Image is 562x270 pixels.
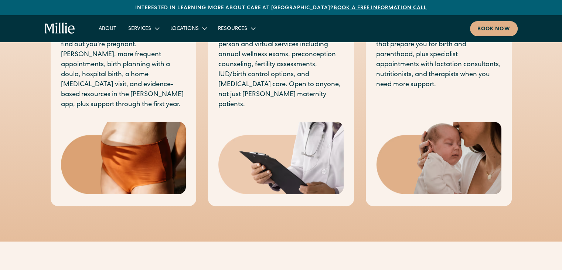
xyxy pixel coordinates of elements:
[334,6,427,11] a: Book a free information call
[128,25,151,33] div: Services
[61,122,186,195] img: Close-up of a woman's midsection wearing high-waisted postpartum underwear, highlighting comfort ...
[164,22,212,34] div: Locations
[376,122,501,195] img: Mother gently kissing her newborn's head, capturing a tender moment of love and early bonding in ...
[170,25,199,33] div: Locations
[376,30,501,90] p: Workshops, classes, and support groups that prepare you for birth and parenthood, plus specialist...
[218,122,344,195] img: Medical professional in a white coat holding a clipboard, representing expert care and diagnosis ...
[93,22,122,34] a: About
[218,25,247,33] div: Resources
[212,22,260,34] div: Resources
[470,21,518,36] a: Book now
[477,26,510,33] div: Book now
[45,23,75,34] a: home
[122,22,164,34] div: Services
[61,30,186,110] p: Complete care that starts as soon as you find out you’re pregnant. [PERSON_NAME], more frequent a...
[218,30,344,110] p: Compassionate gynecology care with in-person and virtual services including annual wellness exams...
